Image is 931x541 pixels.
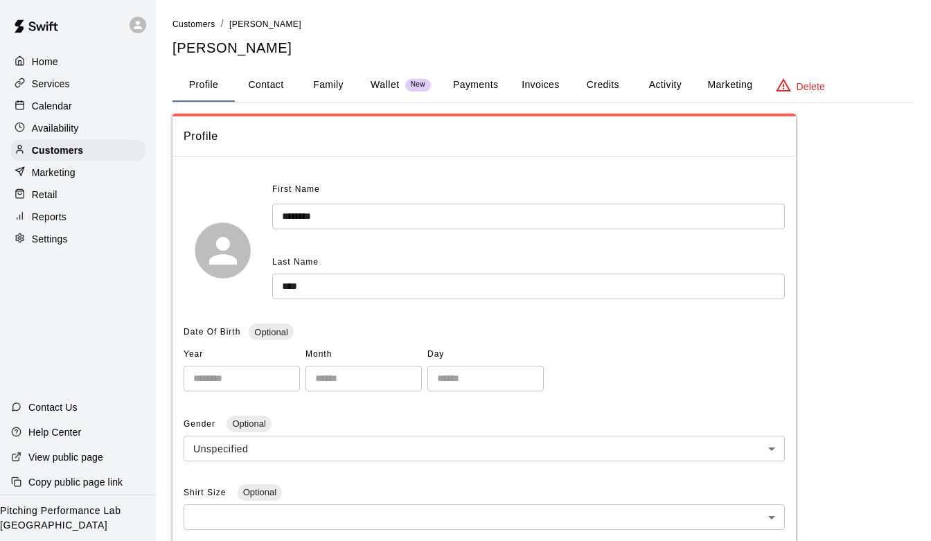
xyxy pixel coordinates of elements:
p: Wallet [371,78,400,92]
button: Contact [235,69,297,102]
p: Contact Us [28,400,78,414]
button: Profile [172,69,235,102]
p: Availability [32,121,79,135]
a: Marketing [11,162,145,183]
span: Optional [238,487,282,497]
h5: [PERSON_NAME] [172,39,914,57]
div: Unspecified [184,436,785,461]
p: Delete [797,80,825,94]
p: Marketing [32,166,76,179]
span: [PERSON_NAME] [229,19,301,29]
li: / [221,17,224,31]
p: View public page [28,450,103,464]
span: Month [305,344,422,366]
p: Help Center [28,425,81,439]
p: Home [32,55,58,69]
a: Availability [11,118,145,139]
a: Customers [11,140,145,161]
button: Activity [634,69,696,102]
a: Retail [11,184,145,205]
a: Home [11,51,145,72]
button: Marketing [696,69,763,102]
button: Invoices [509,69,571,102]
button: Family [297,69,360,102]
p: Retail [32,188,57,202]
p: Services [32,77,70,91]
span: Customers [172,19,215,29]
p: Calendar [32,99,72,113]
a: Reports [11,206,145,227]
span: Year [184,344,300,366]
span: Profile [184,127,785,145]
p: Settings [32,232,68,246]
span: Optional [249,327,293,337]
a: Customers [172,18,215,29]
button: Payments [442,69,509,102]
p: Reports [32,210,66,224]
p: Copy public page link [28,475,123,489]
div: basic tabs example [172,69,914,102]
button: Credits [571,69,634,102]
span: Last Name [272,257,319,267]
span: New [405,80,431,89]
nav: breadcrumb [172,17,914,32]
span: First Name [272,179,320,201]
span: Day [427,344,544,366]
span: Shirt Size [184,488,229,497]
span: Gender [184,419,218,429]
a: Settings [11,229,145,249]
a: Services [11,73,145,94]
a: Calendar [11,96,145,116]
span: Date Of Birth [184,327,240,337]
p: Customers [32,143,83,157]
span: Optional [227,418,271,429]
